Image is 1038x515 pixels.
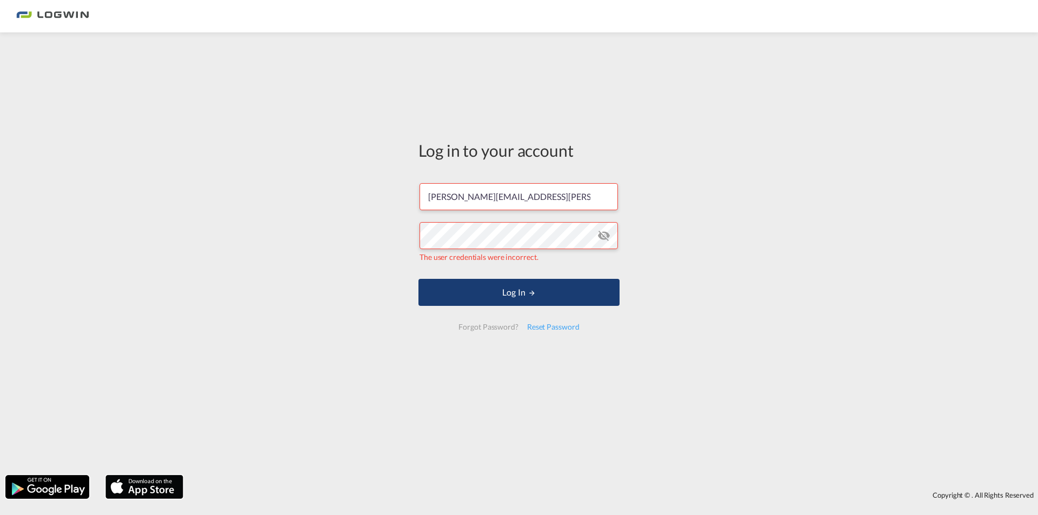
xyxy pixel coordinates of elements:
md-icon: icon-eye-off [597,229,610,242]
div: Forgot Password? [454,317,522,337]
img: google.png [4,474,90,500]
button: LOGIN [418,279,620,306]
img: apple.png [104,474,184,500]
input: Enter email/phone number [420,183,618,210]
img: bc73a0e0d8c111efacd525e4c8ad7d32.png [16,4,89,29]
div: Reset Password [523,317,584,337]
div: Log in to your account [418,139,620,162]
span: The user credentials were incorrect. [420,252,538,262]
div: Copyright © . All Rights Reserved [189,486,1038,504]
